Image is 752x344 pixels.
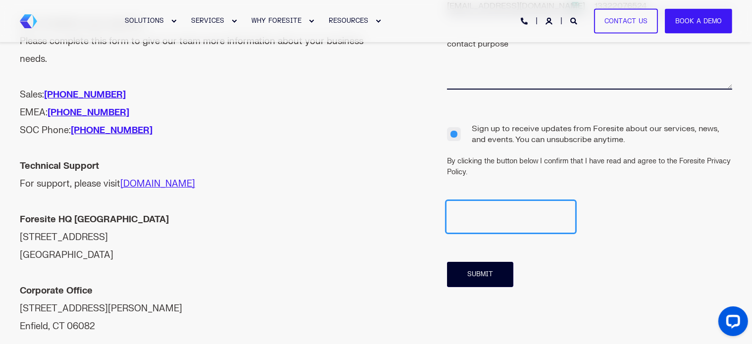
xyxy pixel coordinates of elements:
[20,14,37,28] a: Back to Home
[594,8,658,34] a: Contact Us
[710,302,752,344] iframe: LiveChat chat widget
[171,18,177,24] div: Expand SOLUTIONS
[20,86,376,140] div: Sales: EMEA: SOC Phone:
[20,157,376,193] div: For support, please visit
[20,33,376,68] div: Please complete this form to give our team more information about your business needs.
[546,16,554,25] a: Login
[120,178,195,190] a: [DOMAIN_NAME]
[20,160,99,172] strong: Technical Support
[251,17,301,25] span: WHY FORESITE
[20,285,93,296] strong: Corporate Office
[125,17,164,25] span: SOLUTIONS
[447,262,513,287] input: Submit
[20,303,182,332] span: [STREET_ADDRESS][PERSON_NAME] Enfield, CT 06082
[20,214,169,225] strong: Foresite HQ [GEOGRAPHIC_DATA]
[308,18,314,24] div: Expand WHY FORESITE
[570,16,579,25] a: Open Search
[44,89,126,100] a: [PHONE_NUMBER]
[329,17,368,25] span: RESOURCES
[447,156,742,178] div: By clicking the button below I confirm that I have read and agree to the Foresite Privacy Policy.
[447,34,732,90] textarea: contact purpose
[665,8,732,34] a: Book a Demo
[20,14,37,28] img: Foresite brand mark, a hexagon shape of blues with a directional arrow to the right hand side
[71,125,152,136] a: [PHONE_NUMBER]
[375,18,381,24] div: Expand RESOURCES
[231,18,237,24] div: Expand SERVICES
[447,202,574,232] iframe: reCAPTCHA
[48,107,129,118] a: [PHONE_NUMBER]
[447,123,732,146] span: Sign up to receive updates from Foresite about our services, news, and events. You can unsubscrib...
[20,211,376,264] div: [STREET_ADDRESS] [GEOGRAPHIC_DATA]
